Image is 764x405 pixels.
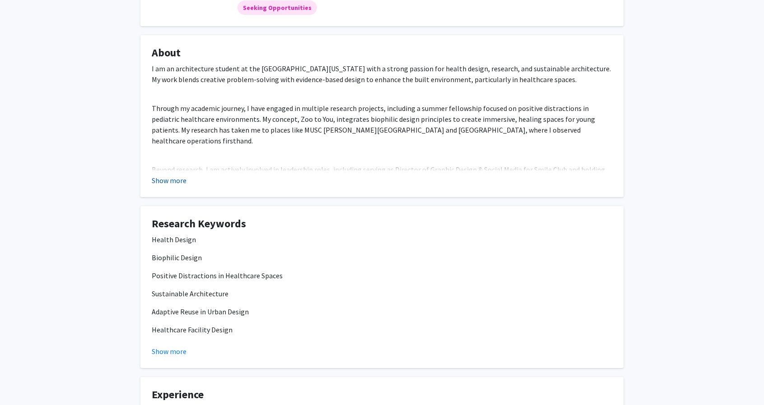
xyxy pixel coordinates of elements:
[152,288,612,299] p: Sustainable Architecture
[152,346,186,357] button: Show more
[152,175,186,186] button: Show more
[152,234,612,245] p: Health Design
[152,306,612,317] p: Adaptive Reuse in Urban Design
[152,46,612,60] h4: About
[7,364,38,398] iframe: Chat
[152,103,612,146] p: Through my academic journey, I have engaged in multiple research projects, including a summer fel...
[152,63,612,85] p: I am an architecture student at the [GEOGRAPHIC_DATA][US_STATE] with a strong passion for health ...
[152,164,612,197] p: Beyond research, I am actively involved in leadership roles, including serving as Director of Gra...
[238,0,317,15] mat-chip: Seeking Opportunities
[152,270,612,281] p: Positive Distractions in Healthcare Spaces
[152,252,612,263] p: Biophilic Design
[152,324,612,335] p: Healthcare Facility Design
[152,217,612,230] h4: Research Keywords
[152,388,612,401] h4: Experience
